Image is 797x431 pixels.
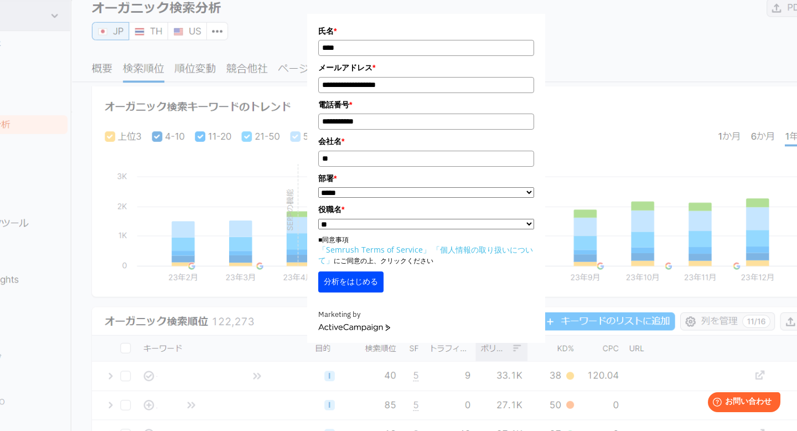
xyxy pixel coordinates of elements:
a: 「Semrush Terms of Service」 [318,244,431,255]
label: 部署 [318,172,534,184]
p: ■同意事項 にご同意の上、クリックください [318,235,534,266]
label: 氏名 [318,25,534,37]
label: メールアドレス [318,61,534,74]
label: 電話番号 [318,99,534,111]
a: 「個人情報の取り扱いについて」 [318,244,533,265]
div: Marketing by [318,309,534,321]
iframe: Help widget launcher [698,388,785,419]
button: 分析をはじめる [318,271,384,293]
label: 会社名 [318,135,534,147]
label: 役職名 [318,203,534,215]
